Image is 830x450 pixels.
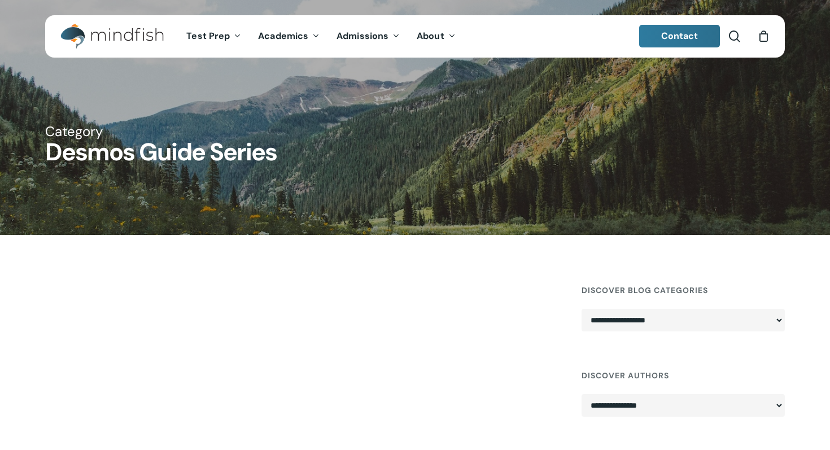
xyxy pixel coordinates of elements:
span: Academics [258,30,308,42]
a: Academics [250,32,328,41]
a: Admissions [328,32,408,41]
h4: Discover Authors [582,365,785,386]
span: Contact [661,30,698,42]
h4: Discover Blog Categories [582,280,785,300]
span: Test Prep [186,30,230,42]
span: About [417,30,444,42]
nav: Main Menu [178,15,464,58]
a: About [408,32,464,41]
a: Cart [757,30,770,42]
header: Main Menu [45,15,785,58]
span: Admissions [337,30,388,42]
span: Category [45,123,103,140]
a: Test Prep [178,32,250,41]
h1: Desmos Guide Series [45,140,785,164]
a: Contact [639,25,720,47]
